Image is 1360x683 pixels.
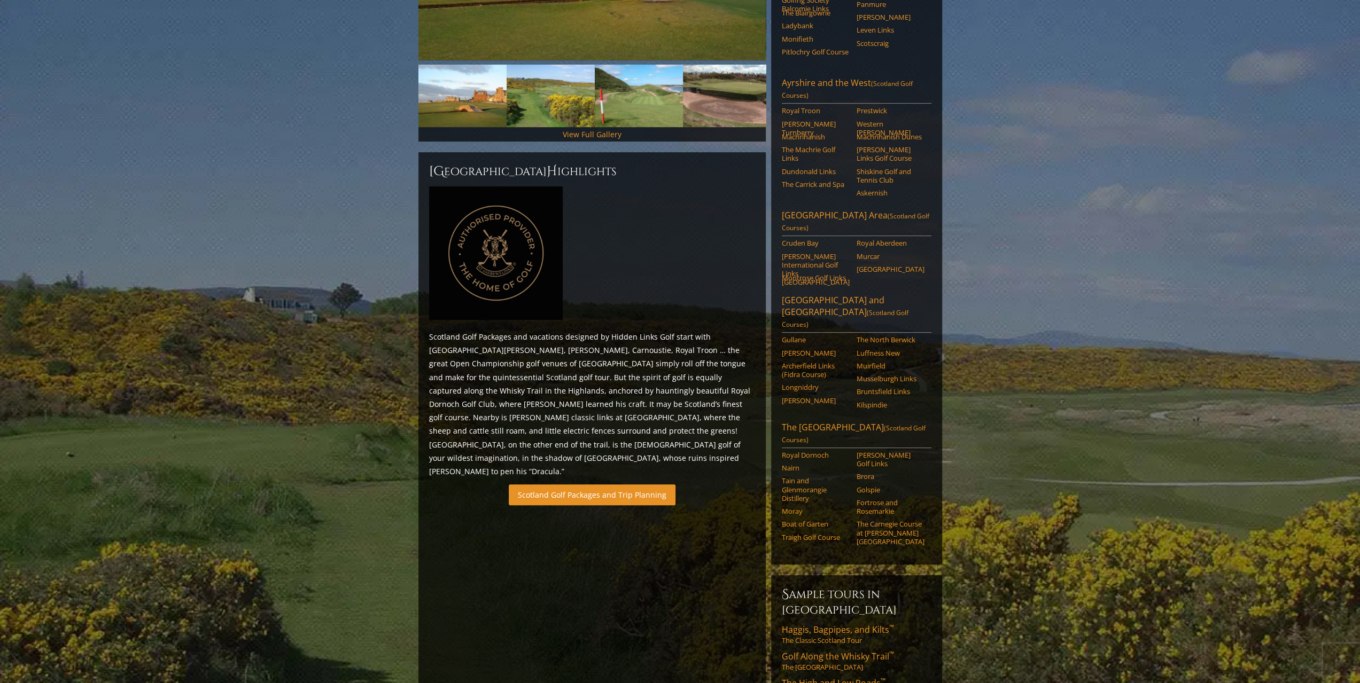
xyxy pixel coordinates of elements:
[857,13,924,21] a: [PERSON_NAME]
[857,451,924,468] a: [PERSON_NAME] Golf Links
[782,35,850,43] a: Monifieth
[857,145,924,163] a: [PERSON_NAME] Links Golf Course
[857,252,924,261] a: Murcar
[889,623,894,632] sup: ™
[857,387,924,396] a: Bruntsfield Links
[782,586,931,617] h6: Sample Tours in [GEOGRAPHIC_DATA]
[782,211,929,232] span: (Scotland Golf Courses)
[563,129,621,139] a: View Full Gallery
[857,374,924,383] a: Musselburgh Links
[782,132,850,141] a: Machrihanish
[857,106,924,115] a: Prestwick
[429,163,755,180] h2: [GEOGRAPHIC_DATA] ighlights
[782,520,850,528] a: Boat of Garten
[857,498,924,516] a: Fortrose and Rosemarkie
[509,484,675,505] a: Scotland Golf Packages and Trip Planning
[857,167,924,185] a: Shiskine Golf and Tennis Club
[857,349,924,357] a: Luffness New
[429,330,755,478] p: Scotland Golf Packages and vacations designed by Hidden Links Golf start with [GEOGRAPHIC_DATA][P...
[857,335,924,344] a: The North Berwick
[782,423,926,444] span: (Scotland Golf Courses)
[889,649,894,658] sup: ™
[782,464,850,472] a: Nairn
[857,120,924,137] a: Western [PERSON_NAME]
[857,485,924,494] a: Golspie
[857,189,924,197] a: Askernish
[857,520,924,546] a: The Carnegie Course at [PERSON_NAME][GEOGRAPHIC_DATA]
[857,132,924,141] a: Machrihanish Dunes
[782,120,850,137] a: [PERSON_NAME] Turnberry
[782,167,850,176] a: Dundonald Links
[782,48,850,56] a: Pitlochry Golf Course
[782,349,850,357] a: [PERSON_NAME]
[782,624,894,635] span: Haggis, Bagpipes, and Kilts
[782,362,850,379] a: Archerfield Links (Fidra Course)
[782,396,850,405] a: [PERSON_NAME]
[782,383,850,391] a: Longniddry
[782,421,931,448] a: The [GEOGRAPHIC_DATA](Scotland Golf Courses)
[782,294,931,333] a: [GEOGRAPHIC_DATA] and [GEOGRAPHIC_DATA](Scotland Golf Courses)
[782,335,850,344] a: Gullane
[782,624,931,645] a: Haggis, Bagpipes, and Kilts™The Classic Scotland Tour
[547,163,557,180] span: H
[782,650,894,662] span: Golf Along the Whisky Trail
[857,401,924,409] a: Kilspindie
[782,106,850,115] a: Royal Troon
[857,362,924,370] a: Muirfield
[782,145,850,163] a: The Machrie Golf Links
[782,507,850,515] a: Moray
[782,9,850,17] a: The Blairgowrie
[857,239,924,247] a: Royal Aberdeen
[782,79,913,100] span: (Scotland Golf Courses)
[782,77,931,104] a: Ayrshire and the West(Scotland Golf Courses)
[857,265,924,273] a: [GEOGRAPHIC_DATA]
[857,472,924,481] a: Brora
[782,308,908,329] span: (Scotland Golf Courses)
[782,21,850,30] a: Ladybank
[782,451,850,459] a: Royal Dornoch
[782,180,850,189] a: The Carrick and Spa
[782,209,931,236] a: [GEOGRAPHIC_DATA] Area(Scotland Golf Courses)
[857,26,924,34] a: Leven Links
[782,650,931,672] a: Golf Along the Whisky Trail™The [GEOGRAPHIC_DATA]
[857,39,924,48] a: Scotscraig
[782,252,850,287] a: [PERSON_NAME] International Golf Links [GEOGRAPHIC_DATA]
[782,533,850,541] a: Traigh Golf Course
[782,273,850,282] a: Montrose Golf Links
[782,476,850,503] a: Tain and Glenmorangie Distillery
[782,239,850,247] a: Cruden Bay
